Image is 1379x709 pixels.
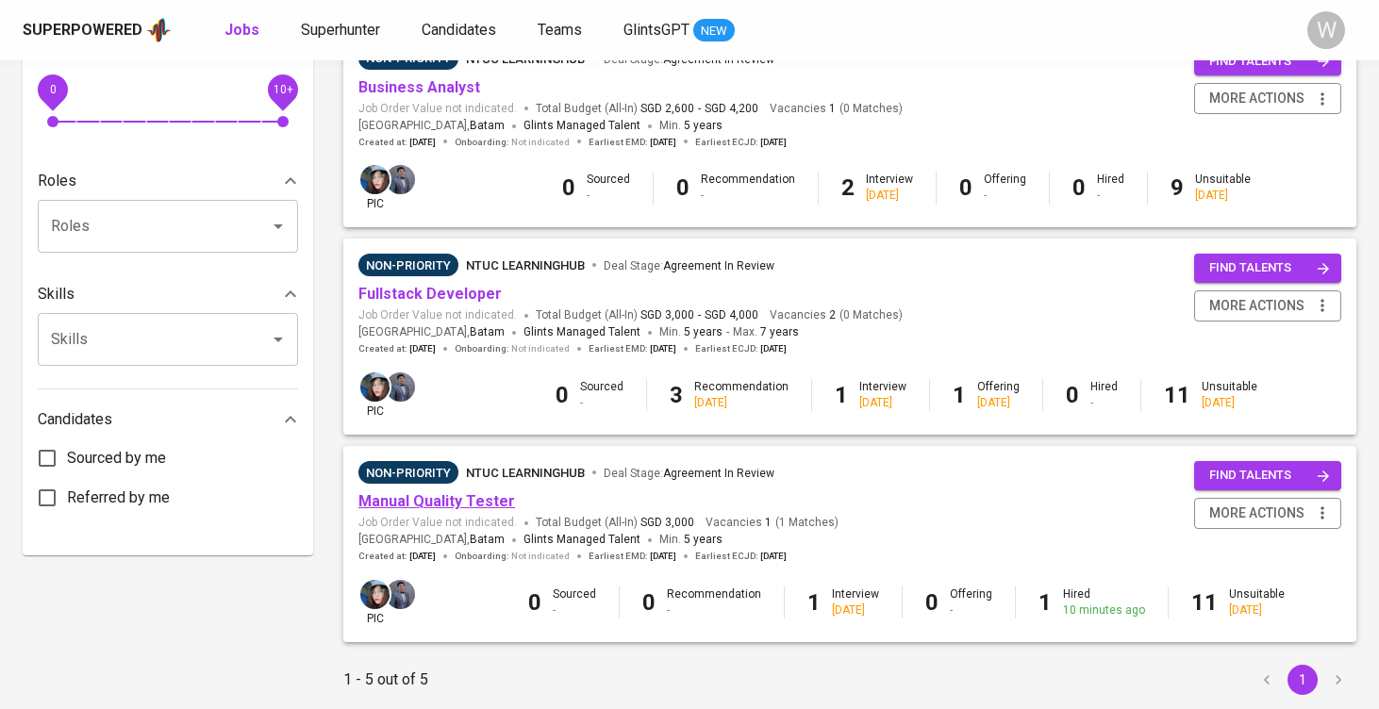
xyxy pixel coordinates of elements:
span: [GEOGRAPHIC_DATA] , [358,117,505,136]
span: Vacancies ( 1 Matches ) [706,515,839,531]
span: NTUC LearningHub [466,258,585,272]
span: [GEOGRAPHIC_DATA] , [358,323,505,342]
span: - [726,323,729,342]
div: - [580,395,623,411]
span: [DATE] [650,550,676,563]
span: Deal Stage : [604,53,774,66]
div: [DATE] [1195,188,1251,204]
span: [DATE] [650,136,676,149]
span: Glints Managed Talent [523,119,640,132]
a: Superpoweredapp logo [23,16,172,44]
span: Teams [538,21,582,39]
div: [DATE] [832,602,879,618]
a: Jobs [224,19,263,42]
a: Superhunter [301,19,384,42]
button: more actions [1194,83,1341,114]
span: [DATE] [760,136,787,149]
a: Fullstack Developer [358,285,502,303]
span: find talents [1209,465,1330,486]
a: Manual Quality Tester [358,492,515,510]
p: Skills [38,283,75,305]
span: 2 [826,307,836,323]
div: Hired [1097,172,1124,204]
b: 0 [676,174,689,201]
span: SGD 3,000 [640,307,694,323]
div: - [587,188,630,204]
b: 0 [1066,382,1079,408]
div: Sufficient Talents in Pipeline [358,461,458,484]
span: Earliest ECJD : [695,342,787,355]
span: - [698,307,701,323]
span: Earliest ECJD : [695,136,787,149]
span: Min. [659,325,723,338]
span: GlintsGPT [623,21,689,39]
div: Hired [1063,586,1145,618]
span: 1 [826,101,836,117]
div: Candidates [38,401,298,438]
b: 0 [925,589,939,616]
span: Vacancies ( 0 Matches ) [770,307,903,323]
span: [GEOGRAPHIC_DATA] , [358,531,505,550]
span: Job Order Value not indicated. [358,307,517,323]
span: Sourced by me [67,447,166,470]
p: Roles [38,170,76,192]
div: pic [358,163,391,212]
span: Glints Managed Talent [523,533,640,546]
span: 5 years [684,325,723,338]
button: page 1 [1288,665,1318,695]
button: more actions [1194,498,1341,529]
div: Recommendation [701,172,795,204]
b: 0 [528,589,541,616]
button: more actions [1194,290,1341,322]
span: [DATE] [409,136,436,149]
span: Not indicated [511,550,570,563]
button: Open [265,326,291,353]
span: Total Budget (All-In) [536,307,758,323]
b: 0 [556,382,569,408]
span: Onboarding : [455,550,570,563]
span: [DATE] [760,550,787,563]
span: more actions [1209,294,1304,318]
span: Earliest EMD : [589,550,676,563]
span: Job Order Value not indicated. [358,101,517,117]
b: Jobs [224,21,259,39]
img: diazagista@glints.com [360,165,390,194]
div: [DATE] [1229,602,1285,618]
div: pic [358,371,391,420]
div: Offering [977,379,1020,411]
div: Recommendation [694,379,789,411]
div: Sourced [587,172,630,204]
span: [DATE] [409,342,436,355]
button: find talents [1194,461,1341,490]
button: Open [265,213,291,239]
a: Candidates [422,19,500,42]
b: 9 [1171,174,1184,201]
b: 2 [841,174,855,201]
b: 11 [1191,589,1218,616]
div: Interview [859,379,906,411]
div: [DATE] [977,395,1020,411]
span: Not indicated [511,136,570,149]
div: - [701,188,795,204]
div: Sufficient Talents in Pipeline [358,254,458,276]
span: more actions [1209,502,1304,525]
b: 0 [642,589,656,616]
span: 10+ [273,82,292,95]
div: - [1097,188,1124,204]
span: Created at : [358,550,436,563]
b: 1 [1038,589,1052,616]
a: Teams [538,19,586,42]
span: NTUC LearningHub [466,466,585,480]
div: Sourced [553,586,596,618]
img: jhon@glints.com [386,165,415,194]
div: Unsuitable [1229,586,1285,618]
div: - [984,188,1026,204]
a: GlintsGPT NEW [623,19,735,42]
div: - [553,602,596,618]
span: Non-Priority [358,256,458,275]
span: NTUC LearningHub [466,52,585,66]
b: 0 [959,174,972,201]
span: Created at : [358,342,436,355]
div: Hired [1090,379,1118,411]
img: jhon@glints.com [386,580,415,609]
